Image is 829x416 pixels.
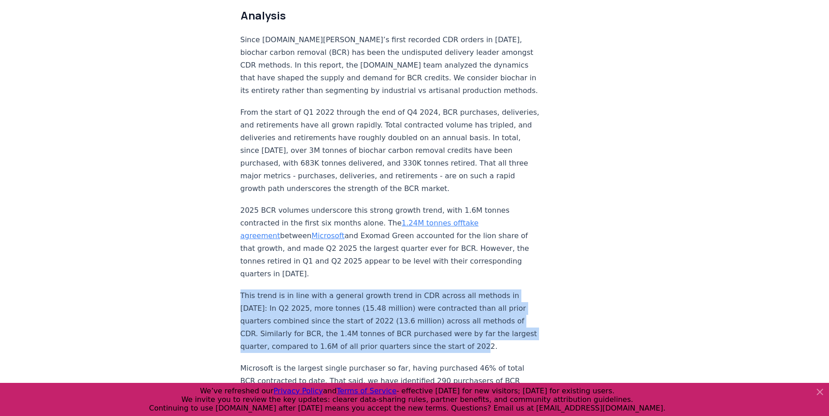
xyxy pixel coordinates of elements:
h2: Analysis [240,8,541,23]
p: Since [DOMAIN_NAME][PERSON_NAME]’s first recorded CDR orders in [DATE], biochar carbon removal (B... [240,34,541,97]
p: From the start of Q1 2022 through the end of Q4 2024, BCR purchases, deliveries, and retirements ... [240,106,541,195]
p: 2025 BCR volumes underscore this strong growth trend, with 1.6M tonnes contracted in the first si... [240,204,541,280]
a: Microsoft [311,231,344,240]
p: This trend is in line with a general growth trend in CDR across all methods in [DATE]: In Q2 2025... [240,289,541,353]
